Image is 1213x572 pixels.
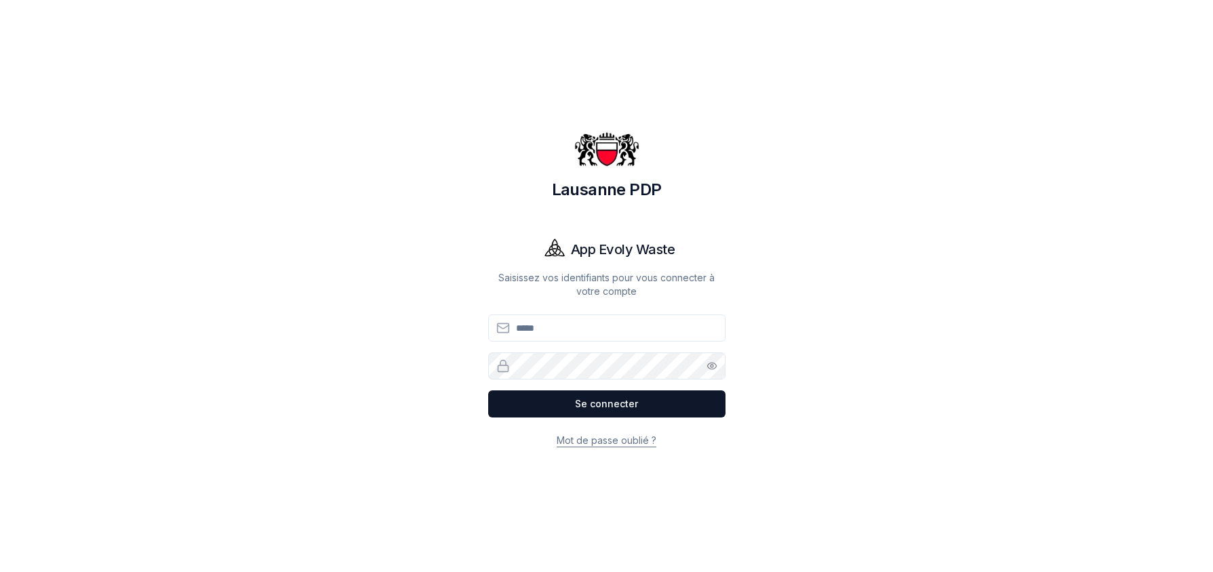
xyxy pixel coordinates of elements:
[574,117,639,182] img: Lausanne PDP Logo
[571,240,675,259] h1: App Evoly Waste
[488,179,725,201] h1: Lausanne PDP
[488,271,725,298] p: Saisissez vos identifiants pour vous connecter à votre compte
[557,434,656,446] a: Mot de passe oublié ?
[538,233,571,266] img: Evoly Logo
[488,390,725,417] button: Se connecter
